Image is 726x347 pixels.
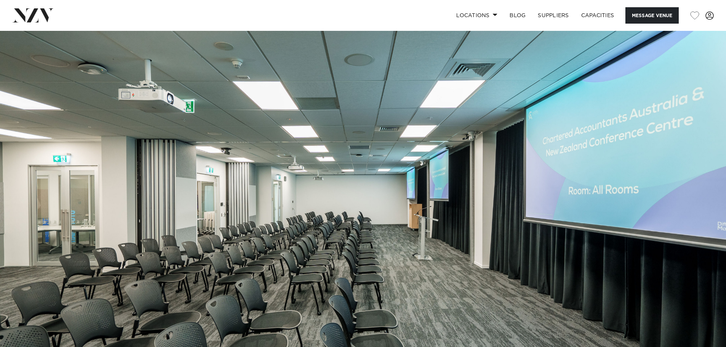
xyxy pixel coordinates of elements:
[532,7,575,24] a: SUPPLIERS
[450,7,503,24] a: Locations
[503,7,532,24] a: BLOG
[625,7,679,24] button: Message Venue
[12,8,54,22] img: nzv-logo.png
[575,7,620,24] a: Capacities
